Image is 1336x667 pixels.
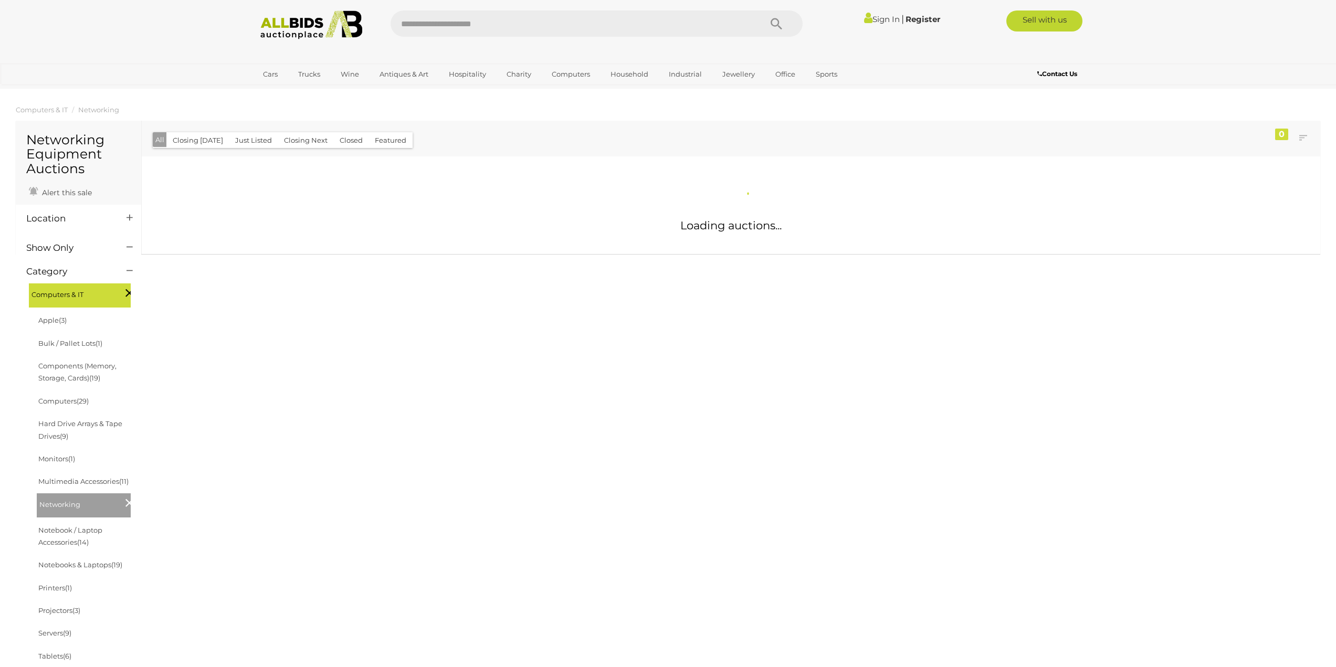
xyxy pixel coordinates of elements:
span: (1) [68,454,75,463]
span: | [901,13,904,25]
a: Printers(1) [38,584,72,592]
a: Hard Drive Arrays & Tape Drives(9) [38,419,122,440]
a: Jewellery [716,66,762,83]
h1: Networking Equipment Auctions [26,133,131,176]
button: All [153,132,167,147]
span: Networking [39,496,118,511]
a: Sell with us [1006,10,1082,31]
a: Cars [256,66,285,83]
a: Register [906,14,940,24]
div: 0 [1275,129,1288,140]
a: Notebooks & Laptops(19) [38,560,122,569]
a: Alert this sale [26,184,94,199]
span: (14) [77,538,89,546]
span: Alert this sale [39,188,92,197]
span: (3) [72,606,80,615]
a: Computers & IT [16,105,68,114]
a: Charity [500,66,538,83]
span: Computers & IT [31,286,110,301]
span: (11) [119,477,129,485]
a: Networking [78,105,119,114]
button: Search [750,10,803,37]
a: Servers(9) [38,629,71,637]
a: Sports [809,66,844,83]
span: (9) [60,432,68,440]
button: Closing [DATE] [166,132,229,149]
a: Sign In [864,14,900,24]
a: Antiques & Art [373,66,435,83]
a: Bulk / Pallet Lots(1) [38,339,102,347]
a: Household [604,66,655,83]
b: Contact Us [1037,70,1077,78]
a: Components (Memory, Storage, Cards)(19) [38,362,117,382]
a: [GEOGRAPHIC_DATA] [256,83,344,100]
span: (19) [111,560,122,569]
button: Closed [333,132,369,149]
a: Wine [334,66,366,83]
span: Loading auctions... [680,219,782,232]
h4: Category [26,267,111,277]
a: Trucks [291,66,327,83]
span: (19) [89,374,100,382]
span: (1) [96,339,102,347]
span: (29) [77,397,89,405]
a: Multimedia Accessories(11) [38,477,129,485]
button: Closing Next [278,132,334,149]
a: Office [769,66,802,83]
span: (3) [59,316,67,324]
a: Computers [545,66,597,83]
h4: Show Only [26,243,111,253]
a: Monitors(1) [38,454,75,463]
span: (9) [63,629,71,637]
a: Industrial [662,66,709,83]
a: Hospitality [442,66,493,83]
a: Computers(29) [38,397,89,405]
a: Contact Us [1037,68,1080,80]
a: Apple(3) [38,316,67,324]
a: Tablets(6) [38,652,71,660]
span: (1) [65,584,72,592]
span: (6) [63,652,71,660]
img: Allbids.com.au [255,10,369,39]
button: Just Listed [229,132,278,149]
h4: Location [26,214,111,224]
a: Projectors(3) [38,606,80,615]
button: Featured [369,132,413,149]
a: Notebook / Laptop Accessories(14) [38,526,102,546]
